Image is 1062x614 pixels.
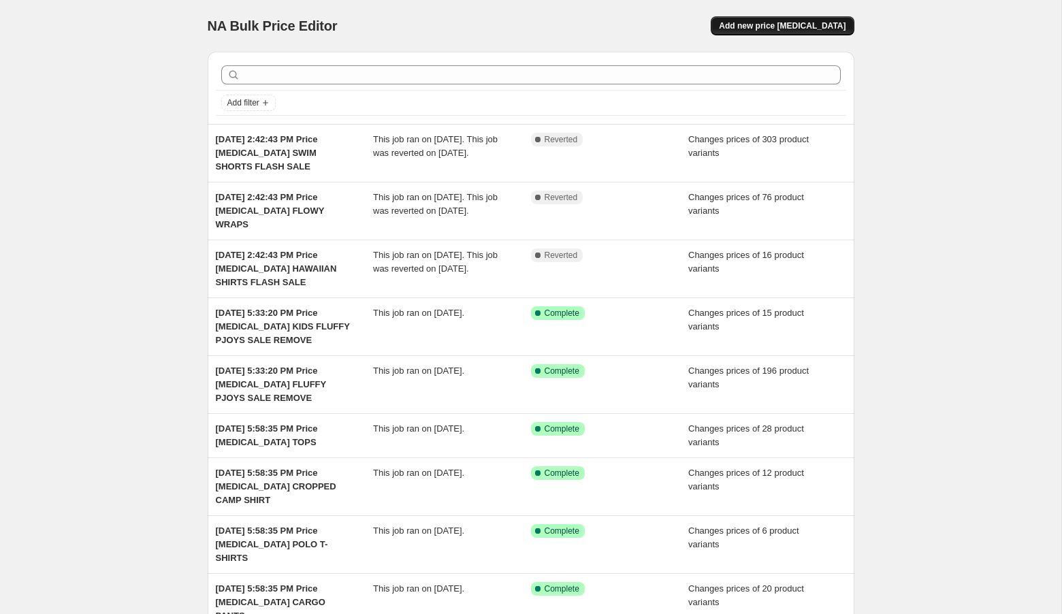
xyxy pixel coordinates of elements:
[545,468,579,479] span: Complete
[688,308,804,332] span: Changes prices of 15 product variants
[688,250,804,274] span: Changes prices of 16 product variants
[688,583,804,607] span: Changes prices of 20 product variants
[545,250,578,261] span: Reverted
[688,366,809,389] span: Changes prices of 196 product variants
[216,134,318,172] span: [DATE] 2:42:43 PM Price [MEDICAL_DATA] SWIM SHORTS FLASH SALE
[216,366,326,403] span: [DATE] 5:33:20 PM Price [MEDICAL_DATA] FLUFFY PJOYS SALE REMOVE
[373,308,464,318] span: This job ran on [DATE].
[719,20,846,31] span: Add new price [MEDICAL_DATA]
[545,192,578,203] span: Reverted
[688,134,809,158] span: Changes prices of 303 product variants
[221,95,276,111] button: Add filter
[216,250,337,287] span: [DATE] 2:42:43 PM Price [MEDICAL_DATA] HAWAIIAN SHIRTS FLASH SALE
[373,468,464,478] span: This job ran on [DATE].
[216,192,325,229] span: [DATE] 2:42:43 PM Price [MEDICAL_DATA] FLOWY WRAPS
[216,308,350,345] span: [DATE] 5:33:20 PM Price [MEDICAL_DATA] KIDS FLUFFY PJOYS SALE REMOVE
[688,192,804,216] span: Changes prices of 76 product variants
[545,423,579,434] span: Complete
[208,18,338,33] span: NA Bulk Price Editor
[545,583,579,594] span: Complete
[545,308,579,319] span: Complete
[688,423,804,447] span: Changes prices of 28 product variants
[545,366,579,376] span: Complete
[216,526,328,563] span: [DATE] 5:58:35 PM Price [MEDICAL_DATA] POLO T-SHIRTS
[545,134,578,145] span: Reverted
[373,250,498,274] span: This job ran on [DATE]. This job was reverted on [DATE].
[373,583,464,594] span: This job ran on [DATE].
[373,134,498,158] span: This job ran on [DATE]. This job was reverted on [DATE].
[227,97,259,108] span: Add filter
[545,526,579,536] span: Complete
[688,526,799,549] span: Changes prices of 6 product variants
[216,468,336,505] span: [DATE] 5:58:35 PM Price [MEDICAL_DATA] CROPPED CAMP SHIRT
[216,423,318,447] span: [DATE] 5:58:35 PM Price [MEDICAL_DATA] TOPS
[711,16,854,35] button: Add new price [MEDICAL_DATA]
[373,192,498,216] span: This job ran on [DATE]. This job was reverted on [DATE].
[373,526,464,536] span: This job ran on [DATE].
[373,423,464,434] span: This job ran on [DATE].
[373,366,464,376] span: This job ran on [DATE].
[688,468,804,491] span: Changes prices of 12 product variants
